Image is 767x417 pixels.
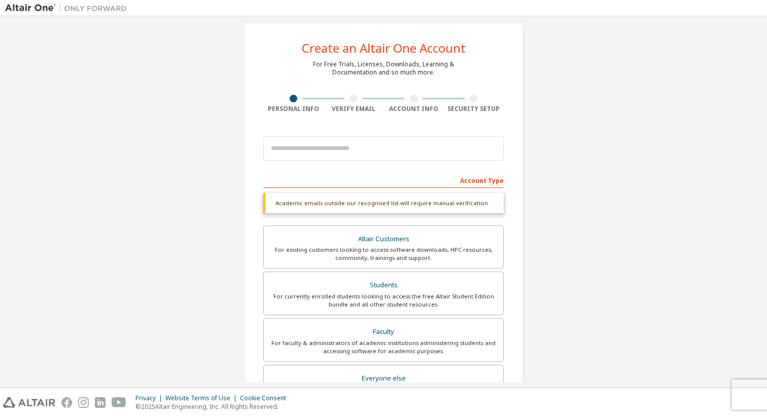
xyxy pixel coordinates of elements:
[270,371,497,386] div: Everyone else
[5,3,132,13] img: Altair One
[444,105,504,113] div: Security Setup
[165,394,240,402] div: Website Terms of Use
[270,339,497,355] div: For faculty & administrators of academic institutions administering students and accessing softwa...
[112,397,126,408] img: youtube.svg
[313,60,454,77] div: For Free Trials, Licenses, Downloads, Learning & Documentation and so much more.
[95,397,106,408] img: linkedin.svg
[3,397,55,408] img: altair_logo.svg
[270,232,497,246] div: Altair Customers
[324,105,384,113] div: Verify Email
[270,325,497,339] div: Faculty
[263,172,504,188] div: Account Type
[270,292,497,309] div: For currently enrolled students looking to access the free Altair Student Edition bundle and all ...
[78,397,89,408] img: instagram.svg
[263,105,324,113] div: Personal Info
[135,402,292,411] p: © 2025 Altair Engineering, Inc. All Rights Reserved.
[135,394,165,402] div: Privacy
[270,246,497,262] div: For existing customers looking to access software downloads, HPC resources, community, trainings ...
[302,42,466,54] div: Create an Altair One Account
[240,394,292,402] div: Cookie Consent
[384,105,444,113] div: Account Info
[270,278,497,292] div: Students
[61,397,72,408] img: facebook.svg
[263,193,504,213] div: Academic emails outside our recognised list will require manual verification.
